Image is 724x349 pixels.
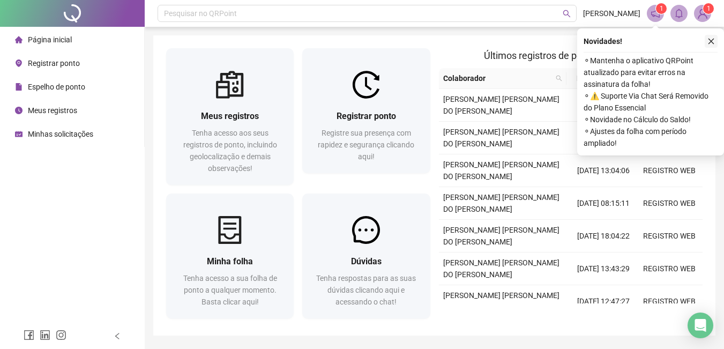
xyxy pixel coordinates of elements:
[28,35,72,44] span: Página inicial
[556,75,562,81] span: search
[637,285,703,318] td: REGISTRO WEB
[15,130,23,138] span: schedule
[28,59,80,68] span: Registrar ponto
[584,35,622,47] span: Novidades !
[443,291,559,311] span: [PERSON_NAME] [PERSON_NAME] DO [PERSON_NAME]
[484,50,657,61] span: Últimos registros de ponto sincronizados
[15,83,23,91] span: file
[201,111,259,121] span: Meus registros
[651,9,660,18] span: notification
[28,106,77,115] span: Meus registros
[443,95,559,115] span: [PERSON_NAME] [PERSON_NAME] DO [PERSON_NAME]
[571,253,637,285] td: [DATE] 13:43:29
[566,68,630,89] th: Data/Hora
[584,90,718,114] span: ⚬ ⚠️ Suporte Via Chat Será Removido do Plano Essencial
[15,60,23,67] span: environment
[660,5,663,12] span: 1
[703,3,714,14] sup: Atualize o seu contato no menu Meus Dados
[656,3,667,14] sup: 1
[183,274,277,306] span: Tenha acesso a sua folha de ponto a qualquer momento. Basta clicar aqui!
[316,274,416,306] span: Tenha respostas para as suas dúvidas clicando aqui e acessando o chat!
[56,330,66,340] span: instagram
[443,128,559,148] span: [PERSON_NAME] [PERSON_NAME] DO [PERSON_NAME]
[584,55,718,90] span: ⚬ Mantenha o aplicativo QRPoint atualizado para evitar erros na assinatura da folha!
[688,313,713,338] div: Open Intercom Messenger
[584,125,718,149] span: ⚬ Ajustes da folha com período ampliado!
[302,194,430,318] a: DúvidasTenha respostas para as suas dúvidas clicando aqui e acessando o chat!
[28,130,93,138] span: Minhas solicitações
[443,226,559,246] span: [PERSON_NAME] [PERSON_NAME] DO [PERSON_NAME]
[183,129,277,173] span: Tenha acesso aos seus registros de ponto, incluindo geolocalização e demais observações!
[40,330,50,340] span: linkedin
[563,10,571,18] span: search
[571,285,637,318] td: [DATE] 12:47:27
[674,9,684,18] span: bell
[166,48,294,185] a: Meus registrosTenha acesso aos seus registros de ponto, incluindo geolocalização e demais observa...
[571,220,637,253] td: [DATE] 18:04:22
[571,154,637,187] td: [DATE] 13:04:06
[337,111,396,121] span: Registrar ponto
[637,154,703,187] td: REGISTRO WEB
[554,70,564,86] span: search
[443,193,559,213] span: [PERSON_NAME] [PERSON_NAME] DO [PERSON_NAME]
[443,72,552,84] span: Colaborador
[302,48,430,173] a: Registrar pontoRegistre sua presença com rapidez e segurança clicando aqui!
[318,129,414,161] span: Registre sua presença com rapidez e segurança clicando aqui!
[571,187,637,220] td: [DATE] 08:15:11
[637,253,703,285] td: REGISTRO WEB
[24,330,34,340] span: facebook
[15,36,23,43] span: home
[707,38,715,45] span: close
[695,5,711,21] img: 84178
[443,258,559,279] span: [PERSON_NAME] [PERSON_NAME] DO [PERSON_NAME]
[114,332,121,340] span: left
[637,220,703,253] td: REGISTRO WEB
[28,83,85,91] span: Espelho de ponto
[443,160,559,181] span: [PERSON_NAME] [PERSON_NAME] DO [PERSON_NAME]
[166,194,294,318] a: Minha folhaTenha acesso a sua folha de ponto a qualquer momento. Basta clicar aqui!
[571,122,637,154] td: [DATE] 13:55:08
[207,256,253,266] span: Minha folha
[571,72,617,84] span: Data/Hora
[584,114,718,125] span: ⚬ Novidade no Cálculo do Saldo!
[637,187,703,220] td: REGISTRO WEB
[571,89,637,122] td: [DATE] 17:03:22
[583,8,640,19] span: [PERSON_NAME]
[351,256,382,266] span: Dúvidas
[707,5,711,12] span: 1
[15,107,23,114] span: clock-circle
